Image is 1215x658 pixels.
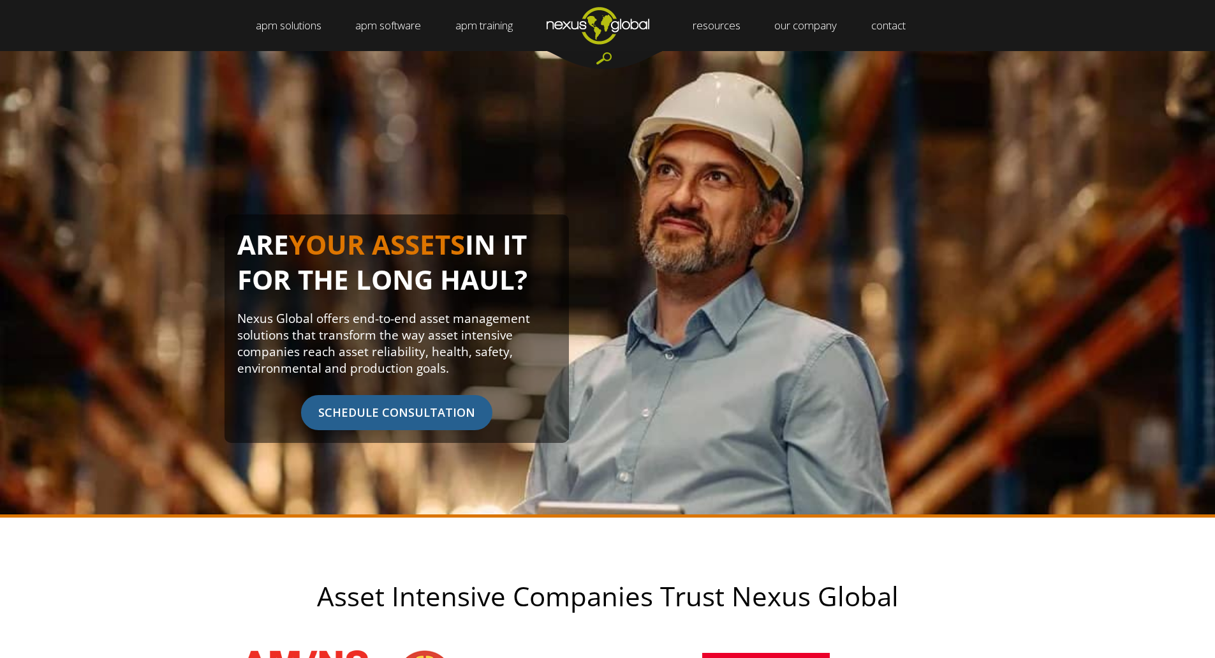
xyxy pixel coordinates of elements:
span: YOUR ASSETS [289,226,465,262]
h2: Asset Intensive Companies Trust Nexus Global [193,581,1022,611]
p: Nexus Global offers end-to-end asset management solutions that transform the way asset intensive ... [237,310,556,377]
span: SCHEDULE CONSULTATION [301,395,492,430]
h1: ARE IN IT FOR THE LONG HAUL? [237,227,556,310]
